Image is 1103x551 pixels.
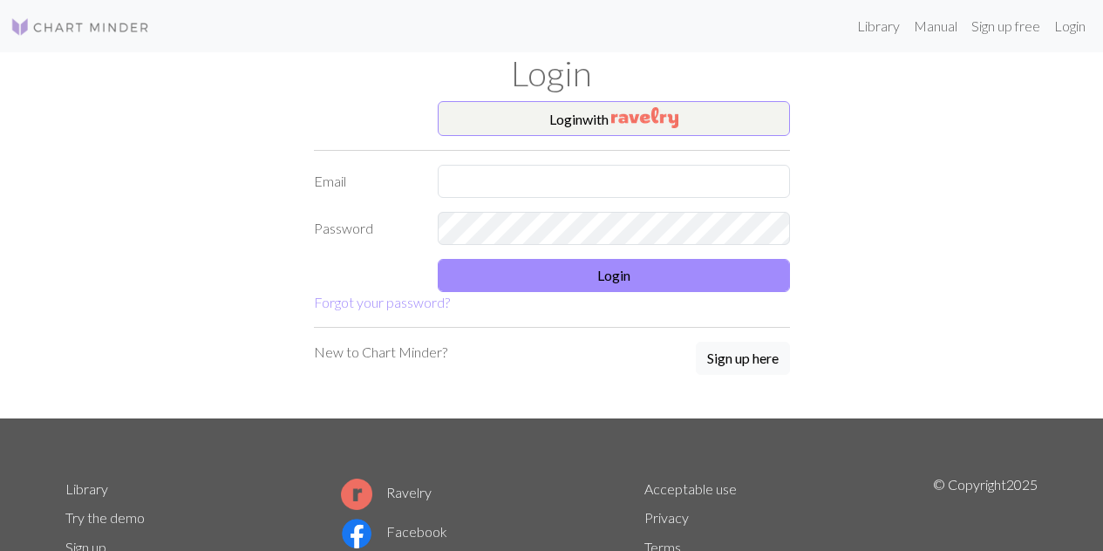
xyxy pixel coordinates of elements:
button: Sign up here [696,342,790,375]
a: Try the demo [65,509,145,526]
button: Login [438,259,790,292]
img: Logo [10,17,150,37]
a: Login [1047,9,1093,44]
h1: Login [55,52,1049,94]
a: Sign up here [696,342,790,377]
img: Ravelry logo [341,479,372,510]
label: Password [303,212,428,245]
img: Facebook logo [341,518,372,549]
label: Email [303,165,428,198]
img: Ravelry [611,107,678,128]
a: Manual [907,9,964,44]
p: New to Chart Minder? [314,342,447,363]
a: Library [65,480,108,497]
a: Ravelry [341,484,432,500]
button: Loginwith [438,101,790,136]
a: Privacy [644,509,689,526]
a: Sign up free [964,9,1047,44]
a: Acceptable use [644,480,737,497]
a: Forgot your password? [314,294,450,310]
a: Library [850,9,907,44]
a: Facebook [341,523,447,540]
